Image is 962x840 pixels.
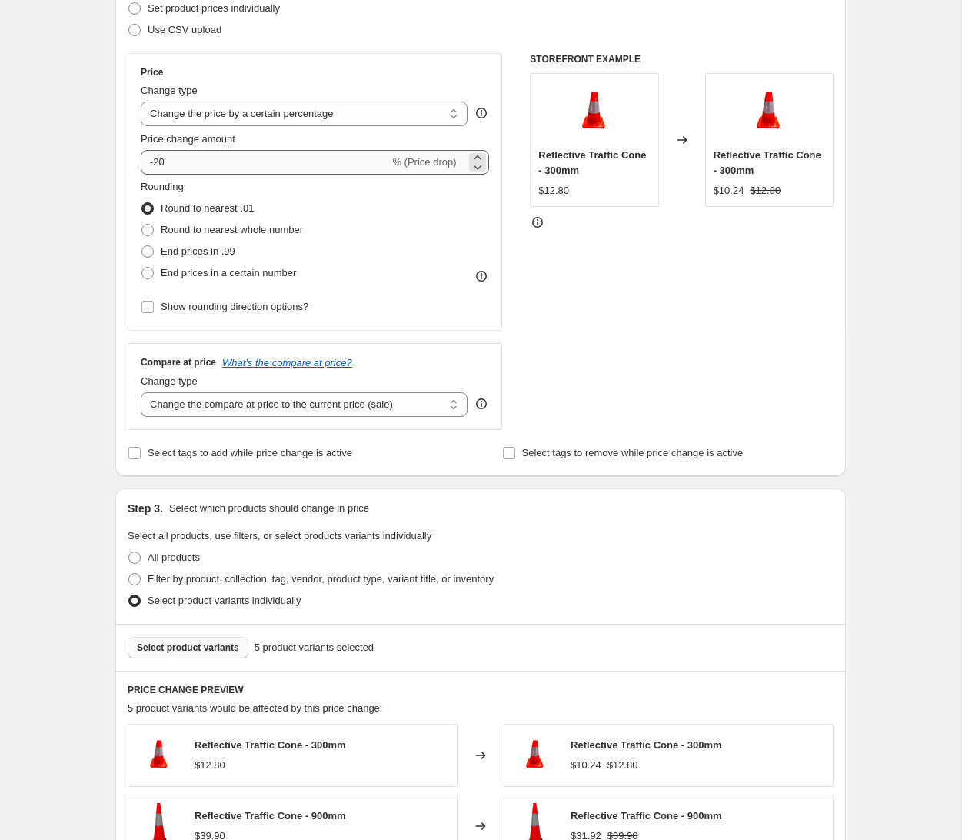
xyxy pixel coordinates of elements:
span: End prices in .99 [161,245,235,257]
h3: Compare at price [141,356,216,368]
span: 5 product variants would be affected by this price change: [128,702,382,714]
div: $10.24 [714,183,744,198]
div: $10.24 [571,758,601,773]
img: TC-R-300_80x.png [738,82,800,143]
h3: Price [141,66,163,78]
p: Select which products should change in price [169,501,369,516]
span: Change type [141,85,198,96]
span: Use CSV upload [148,24,221,35]
span: Reflective Traffic Cone - 300mm [714,149,821,176]
div: $12.80 [538,183,569,198]
span: Set product prices individually [148,2,280,14]
button: What's the compare at price? [222,357,352,368]
span: 5 product variants selected [255,640,374,655]
span: Change type [141,375,198,387]
span: Select all products, use filters, or select products variants individually [128,530,431,542]
h6: STOREFRONT EXAMPLE [530,53,834,65]
span: Show rounding direction options? [161,301,308,312]
img: TC-R-300_80x.png [136,732,182,778]
span: Reflective Traffic Cone - 300mm [538,149,646,176]
h2: Step 3. [128,501,163,516]
span: All products [148,552,200,563]
input: -15 [141,150,389,175]
span: Select product variants individually [148,595,301,606]
span: Round to nearest whole number [161,224,303,235]
span: Rounding [141,181,184,192]
div: help [474,105,489,121]
span: Select product variants [137,642,239,654]
span: End prices in a certain number [161,267,296,278]
span: Reflective Traffic Cone - 300mm [571,739,722,751]
span: Select tags to remove while price change is active [522,447,744,458]
h6: PRICE CHANGE PREVIEW [128,684,834,696]
span: Filter by product, collection, tag, vendor, product type, variant title, or inventory [148,573,494,585]
div: $12.80 [195,758,225,773]
span: Price change amount [141,133,235,145]
img: TC-R-300_80x.png [564,82,625,143]
span: Reflective Traffic Cone - 900mm [195,810,346,822]
span: Select tags to add while price change is active [148,447,352,458]
button: Select product variants [128,637,248,658]
span: Round to nearest .01 [161,202,254,214]
div: help [474,396,489,412]
span: % (Price drop) [392,156,456,168]
img: TC-R-300_80x.png [512,732,558,778]
span: Reflective Traffic Cone - 900mm [571,810,722,822]
strike: $12.80 [750,183,781,198]
span: Reflective Traffic Cone - 300mm [195,739,346,751]
strike: $12.80 [607,758,638,773]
